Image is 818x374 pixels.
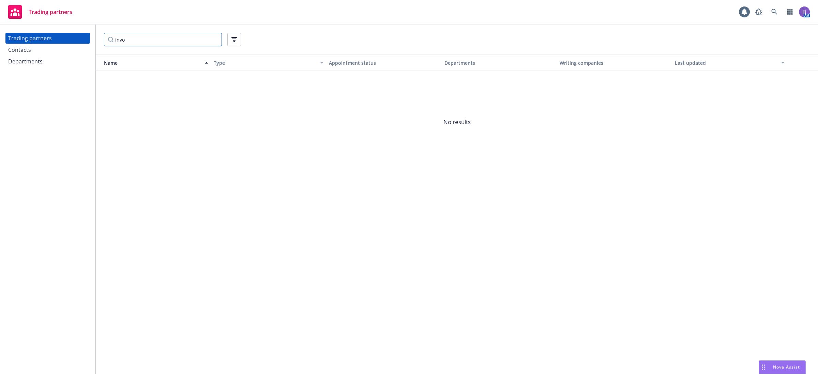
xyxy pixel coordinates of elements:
[5,2,75,21] a: Trading partners
[96,55,211,71] button: Name
[29,9,72,15] span: Trading partners
[560,59,669,66] div: Writing companies
[5,56,90,67] a: Departments
[783,5,797,19] a: Switch app
[99,59,201,66] div: Name
[752,5,766,19] a: Report a Bug
[759,360,806,374] button: Nova Assist
[773,364,800,370] span: Nova Assist
[326,55,441,71] button: Appointment status
[768,5,781,19] a: Search
[5,44,90,55] a: Contacts
[96,71,818,173] span: No results
[557,55,672,71] button: Writing companies
[104,33,222,46] input: Filter by keyword...
[442,55,557,71] button: Departments
[8,33,52,44] div: Trading partners
[211,55,326,71] button: Type
[8,44,31,55] div: Contacts
[5,33,90,44] a: Trading partners
[759,361,768,374] div: Drag to move
[799,6,810,17] img: photo
[329,59,439,66] div: Appointment status
[444,59,554,66] div: Departments
[672,55,787,71] button: Last updated
[8,56,43,67] div: Departments
[675,59,777,66] div: Last updated
[214,59,316,66] div: Type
